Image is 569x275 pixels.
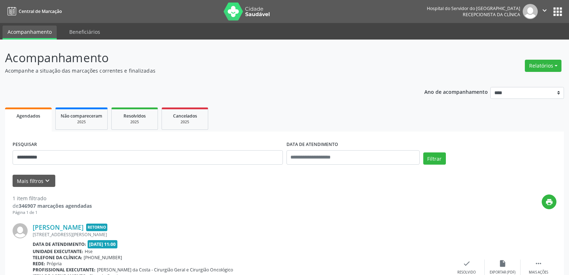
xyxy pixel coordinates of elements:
[13,194,92,202] div: 1 item filtrado
[33,232,449,238] div: [STREET_ADDRESS][PERSON_NAME]
[427,5,520,12] div: Hospital do Servidor do [GEOGRAPHIC_DATA]
[19,8,62,14] span: Central de Marcação
[97,267,233,273] span: [PERSON_NAME] da Costa - Cirurgião Geral e Cirurgião Oncológico
[123,113,146,119] span: Resolvidos
[86,224,107,231] span: Retorno
[542,194,556,209] button: print
[13,175,55,187] button: Mais filtroskeyboard_arrow_down
[17,113,40,119] span: Agendados
[13,202,92,210] div: de
[33,267,95,273] b: Profissional executante:
[33,223,84,231] a: [PERSON_NAME]
[541,6,549,14] i: 
[5,5,62,17] a: Central de Marcação
[286,139,338,150] label: DATA DE ATENDIMENTO
[61,113,102,119] span: Não compareceram
[5,49,396,67] p: Acompanhamento
[47,261,62,267] span: Própria
[490,270,516,275] div: Exportar (PDF)
[173,113,197,119] span: Cancelados
[13,139,37,150] label: PESQUISAR
[85,248,93,255] span: Hse
[3,26,57,40] a: Acompanhamento
[5,67,396,74] p: Acompanhe a situação das marcações correntes e finalizadas
[19,202,92,209] strong: 346907 marcações agendadas
[64,26,105,38] a: Beneficiários
[61,119,102,125] div: 2025
[523,4,538,19] img: img
[535,260,542,267] i: 
[13,223,28,238] img: img
[117,119,153,125] div: 2025
[529,270,548,275] div: Mais ações
[13,210,92,216] div: Página 1 de 1
[499,260,507,267] i: insert_drive_file
[33,241,86,247] b: Data de atendimento:
[43,177,51,185] i: keyboard_arrow_down
[423,152,446,165] button: Filtrar
[457,270,476,275] div: Resolvido
[424,87,488,96] p: Ano de acompanhamento
[538,4,551,19] button: 
[545,198,553,206] i: print
[33,255,82,261] b: Telefone da clínica:
[33,261,45,267] b: Rede:
[84,255,122,261] span: [PHONE_NUMBER]
[525,60,561,72] button: Relatórios
[551,5,564,18] button: apps
[463,12,520,18] span: Recepcionista da clínica
[167,119,203,125] div: 2025
[463,260,471,267] i: check
[88,240,118,248] span: [DATE] 11:00
[33,248,83,255] b: Unidade executante:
